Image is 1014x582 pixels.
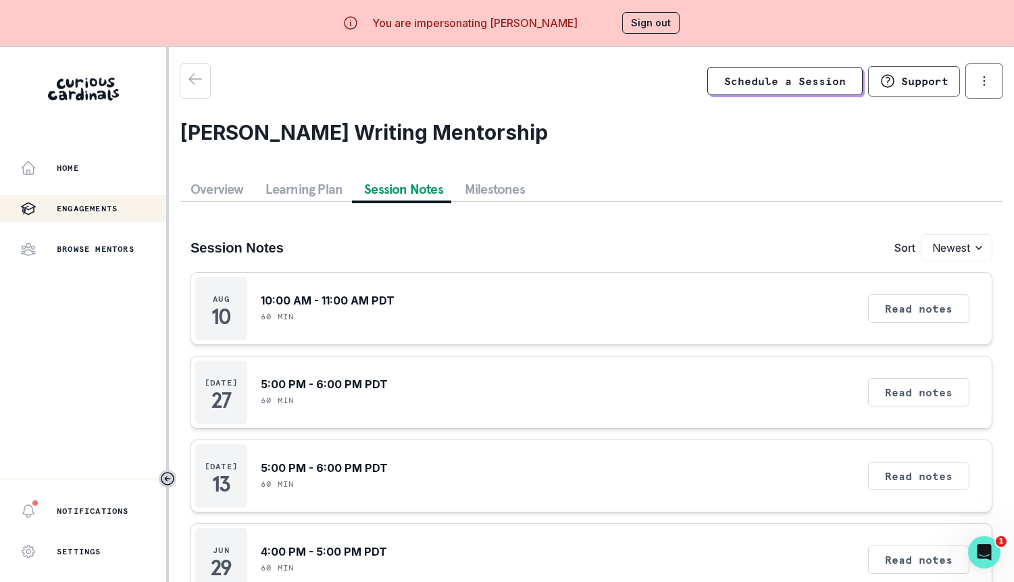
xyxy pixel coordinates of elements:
p: Notifications [57,506,129,517]
p: 29 [211,561,232,575]
p: Sort [894,240,915,256]
p: Browse Mentors [57,244,134,255]
p: 10 [211,310,231,323]
p: 60 min [261,479,294,490]
img: Curious Cardinals Logo [48,78,119,101]
button: Read notes [868,462,969,490]
p: 27 [211,394,230,407]
button: Read notes [868,546,969,574]
p: 5:00 PM - 6:00 PM PDT [261,376,388,392]
button: Toggle sidebar [159,470,176,487]
p: [DATE] [205,377,238,388]
button: Overview [180,177,255,201]
p: 60 min [261,562,294,573]
button: Session Notes [353,177,454,201]
p: [DATE] [205,461,238,472]
h2: [PERSON_NAME] Writing Mentorship [180,120,1003,144]
a: Schedule a Session [707,67,863,95]
p: You are impersonating [PERSON_NAME] [372,15,578,31]
p: 10:00 AM - 11:00 AM PDT [261,292,395,309]
p: Engagements [57,203,118,214]
p: Aug [213,294,230,305]
h3: Session Notes [191,240,284,256]
iframe: Intercom live chat [968,536,1000,568]
button: Support [868,66,960,97]
p: Jun [213,545,230,556]
button: Milestones [454,177,536,201]
p: Settings [57,546,101,557]
p: 13 [212,477,230,491]
button: Read notes [868,378,969,406]
button: Learning Plan [255,177,354,201]
p: 5:00 PM - 6:00 PM PDT [261,460,388,476]
p: Home [57,163,79,174]
p: 60 min [261,395,294,406]
p: Support [901,74,948,88]
span: 1 [996,536,1007,547]
button: Sign out [622,12,680,34]
button: options [965,63,1003,99]
p: 4:00 PM - 5:00 PM PDT [261,544,387,560]
button: Read notes [868,294,969,323]
p: 60 min [261,311,294,322]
